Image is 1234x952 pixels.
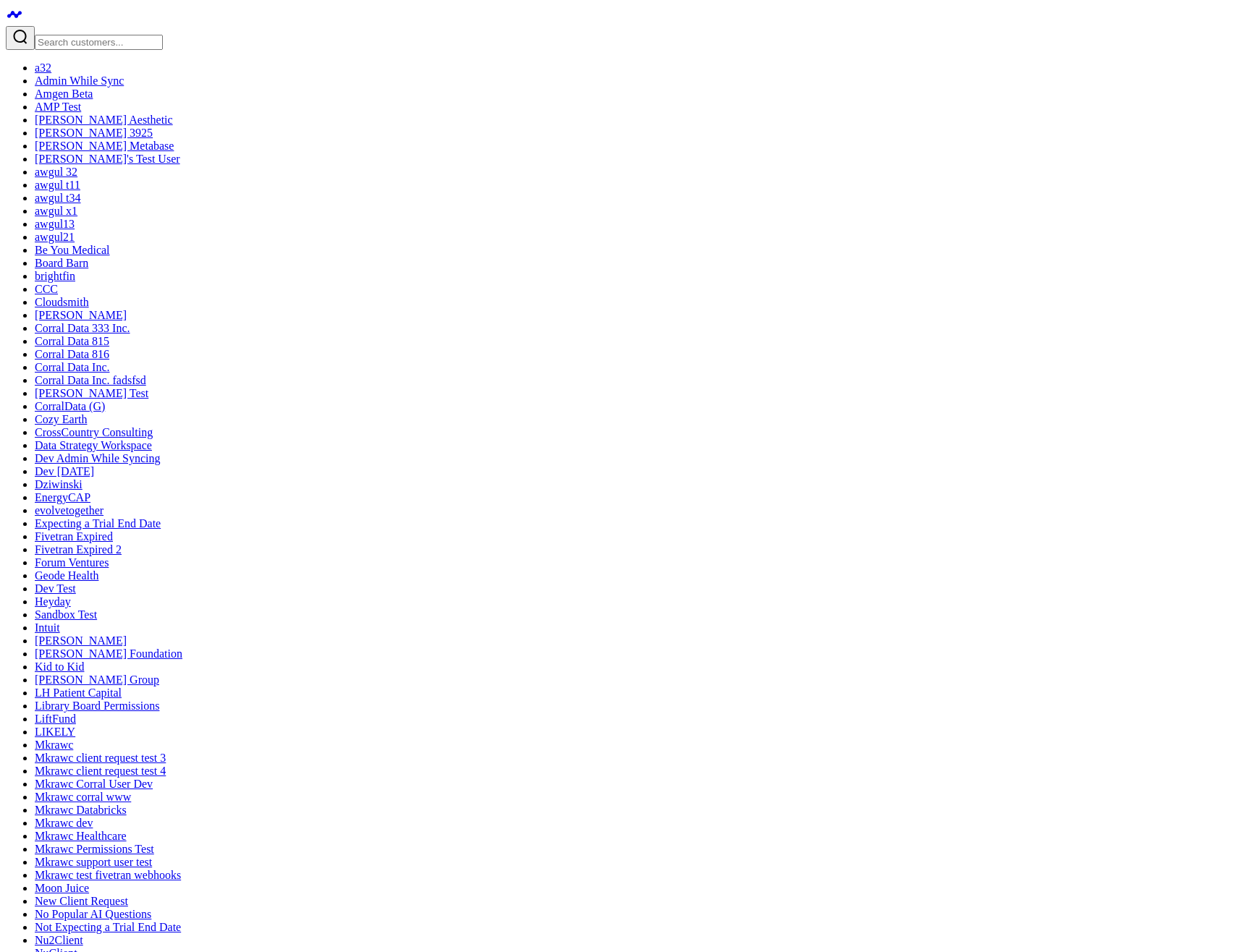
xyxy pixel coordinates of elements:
[35,726,75,738] a: LIKELY
[35,413,87,425] a: Cozy Earth
[35,843,154,855] a: Mkrawc Permissions Test
[35,374,146,386] a: Corral Data Inc. fadsfsd
[35,387,148,399] a: [PERSON_NAME] Test
[35,127,153,139] a: [PERSON_NAME] 3925
[35,765,166,777] a: Mkrawc client request test 4
[35,739,73,751] a: Mkrawc
[35,687,122,699] a: LH Patient Capital
[35,530,113,543] a: Fivetran Expired
[35,231,75,243] a: awgul21
[35,804,127,816] a: Mkrawc Databricks
[35,491,90,503] a: EnergyCAP
[35,543,122,556] a: Fivetran Expired 2
[35,595,71,608] a: Heyday
[35,114,173,126] a: [PERSON_NAME] Aesthetic
[35,921,181,933] a: Not Expecting a Trial End Date
[35,218,75,230] a: awgul13
[35,166,77,178] a: awgul 32
[35,101,81,113] a: AMP Test
[35,478,83,490] a: Dziwinski
[35,335,109,347] a: Corral Data 815
[35,778,153,790] a: Mkrawc Corral User Dev
[35,296,89,308] a: Cloudsmith
[35,140,174,152] a: [PERSON_NAME] Metabase
[35,452,160,464] a: Dev Admin While Syncing
[35,569,98,582] a: Geode Health
[35,205,77,217] a: awgul x1
[35,647,182,660] a: [PERSON_NAME] Foundation
[35,348,109,360] a: Corral Data 816
[35,621,60,634] a: Intuit
[35,582,76,595] a: Dev Test
[35,439,152,451] a: Data Strategy Workspace
[35,270,75,282] a: brightfin
[35,856,152,868] a: Mkrawc support user test
[35,283,58,295] a: CCC
[35,35,163,50] input: Search customers input
[35,400,105,412] a: CorralData (G)
[35,934,83,946] a: Nu2Client
[35,673,159,686] a: [PERSON_NAME] Group
[35,153,180,165] a: [PERSON_NAME]'s Test User
[35,660,84,673] a: Kid to Kid
[35,817,93,829] a: Mkrawc dev
[35,869,181,881] a: Mkrawc test fivetran webhooks
[35,700,159,712] a: Library Board Permissions
[35,634,127,647] a: [PERSON_NAME]
[35,752,166,764] a: Mkrawc client request test 3
[35,465,94,477] a: Dev [DATE]
[35,179,80,191] a: awgul t11
[35,830,127,842] a: Mkrawc Healthcare
[35,309,127,321] a: [PERSON_NAME]
[35,244,110,256] a: Be You Medical
[35,517,161,530] a: Expecting a Trial End Date
[6,26,35,50] button: Search customers button
[35,791,131,803] a: Mkrawc corral www
[35,713,76,725] a: LiftFund
[35,322,130,334] a: Corral Data 333 Inc.
[35,504,103,517] a: evolvetogether
[35,908,151,920] a: No Popular AI Questions
[35,361,110,373] a: Corral Data Inc.
[35,257,88,269] a: Board Barn
[35,192,81,204] a: awgul t34
[35,556,109,569] a: Forum Ventures
[35,426,153,438] a: CrossCountry Consulting
[35,75,124,87] a: Admin While Sync
[35,608,97,621] a: Sandbox Test
[35,61,51,74] a: a32
[35,882,89,894] a: Moon Juice
[35,88,93,100] a: Amgen Beta
[35,895,128,907] a: New Client Request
